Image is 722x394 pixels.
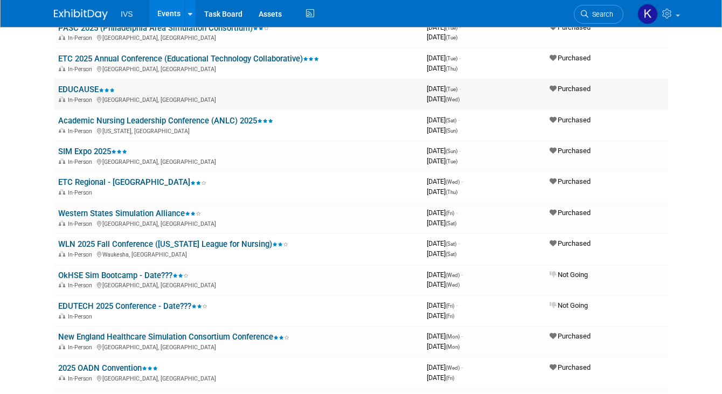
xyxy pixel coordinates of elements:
[58,23,269,33] a: PASC 2025 (Philadelphia Area Simulation Consortium)
[58,301,207,311] a: EDUTECH 2025 Conference - Date???
[58,332,289,342] a: New England Healthcare Simulation Consortium Conference
[58,177,206,187] a: ETC Regional - [GEOGRAPHIC_DATA]
[58,54,319,64] a: ETC 2025 Annual Conference (Educational Technology Collaborative)
[550,23,591,31] span: Purchased
[550,209,591,217] span: Purchased
[446,365,460,371] span: (Wed)
[427,95,460,103] span: [DATE]
[446,313,454,319] span: (Fri)
[68,313,95,320] span: In-Person
[59,375,65,381] img: In-Person Event
[59,313,65,319] img: In-Person Event
[588,10,613,18] span: Search
[461,177,463,185] span: -
[58,374,418,382] div: [GEOGRAPHIC_DATA], [GEOGRAPHIC_DATA]
[550,271,588,279] span: Not Going
[459,85,461,93] span: -
[446,251,456,257] span: (Sat)
[59,66,65,71] img: In-Person Event
[59,96,65,102] img: In-Person Event
[68,344,95,351] span: In-Person
[58,363,158,373] a: 2025 OADN Convention
[58,95,418,103] div: [GEOGRAPHIC_DATA], [GEOGRAPHIC_DATA]
[68,282,95,289] span: In-Person
[461,271,463,279] span: -
[68,34,95,42] span: In-Person
[427,219,456,227] span: [DATE]
[446,303,454,309] span: (Fri)
[59,158,65,164] img: In-Person Event
[58,33,418,42] div: [GEOGRAPHIC_DATA], [GEOGRAPHIC_DATA]
[427,332,463,340] span: [DATE]
[58,157,418,165] div: [GEOGRAPHIC_DATA], [GEOGRAPHIC_DATA]
[446,210,454,216] span: (Fri)
[427,342,460,350] span: [DATE]
[58,147,127,156] a: SIM Expo 2025
[550,332,591,340] span: Purchased
[427,209,457,217] span: [DATE]
[446,66,457,72] span: (Thu)
[446,96,460,102] span: (Wed)
[550,54,591,62] span: Purchased
[427,116,460,124] span: [DATE]
[446,334,460,340] span: (Mon)
[59,220,65,226] img: In-Person Event
[446,272,460,278] span: (Wed)
[446,220,456,226] span: (Sat)
[68,96,95,103] span: In-Person
[446,25,457,31] span: (Tue)
[456,301,457,309] span: -
[59,189,65,195] img: In-Person Event
[59,251,65,257] img: In-Person Event
[427,301,457,309] span: [DATE]
[58,342,418,351] div: [GEOGRAPHIC_DATA], [GEOGRAPHIC_DATA]
[427,239,460,247] span: [DATE]
[427,157,457,165] span: [DATE]
[58,116,273,126] a: Academic Nursing Leadership Conference (ANLC) 2025
[458,116,460,124] span: -
[121,10,133,18] span: IVS
[54,9,108,20] img: ExhibitDay
[550,177,591,185] span: Purchased
[58,209,201,218] a: Western States Simulation Alliance
[68,220,95,227] span: In-Person
[550,116,591,124] span: Purchased
[427,85,461,93] span: [DATE]
[459,23,461,31] span: -
[427,312,454,320] span: [DATE]
[446,148,457,154] span: (Sun)
[446,375,454,381] span: (Fri)
[550,301,588,309] span: Not Going
[427,54,461,62] span: [DATE]
[58,219,418,227] div: [GEOGRAPHIC_DATA], [GEOGRAPHIC_DATA]
[446,117,456,123] span: (Sat)
[459,147,461,155] span: -
[446,86,457,92] span: (Tue)
[427,177,463,185] span: [DATE]
[58,250,418,258] div: Waukesha, [GEOGRAPHIC_DATA]
[59,128,65,133] img: In-Person Event
[68,158,95,165] span: In-Person
[550,239,591,247] span: Purchased
[550,147,591,155] span: Purchased
[461,363,463,371] span: -
[446,179,460,185] span: (Wed)
[58,239,288,249] a: WLN 2025 Fall Conference ([US_STATE] League for Nursing)
[550,363,591,371] span: Purchased
[59,282,65,287] img: In-Person Event
[459,54,461,62] span: -
[427,33,457,41] span: [DATE]
[58,85,115,94] a: EDUCAUSE
[58,271,189,280] a: OkHSE Sim Bootcamp - Date???
[427,188,457,196] span: [DATE]
[68,375,95,382] span: In-Person
[446,128,457,134] span: (Sun)
[427,126,457,134] span: [DATE]
[427,250,456,258] span: [DATE]
[446,241,456,247] span: (Sat)
[550,85,591,93] span: Purchased
[446,34,457,40] span: (Tue)
[446,344,460,350] span: (Mon)
[59,34,65,40] img: In-Person Event
[427,280,460,288] span: [DATE]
